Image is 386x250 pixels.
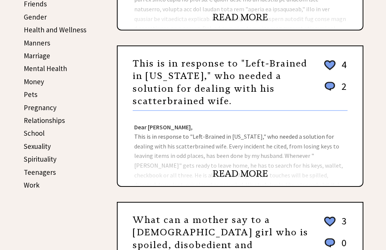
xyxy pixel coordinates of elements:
div: This is in response to "Left-Brained in [US_STATE]," who needed a solution for dealing with his s... [118,111,363,186]
a: Mental Health [24,64,67,73]
a: Spirituality [24,155,57,164]
a: Teenagers [24,168,56,177]
a: READ MORE [213,12,268,23]
a: Sexuality [24,142,51,151]
a: Money [24,77,44,86]
strong: Dear [PERSON_NAME], [134,123,193,131]
td: 2 [338,80,347,100]
td: 4 [338,58,347,79]
a: Manners [24,38,50,47]
a: Pets [24,90,37,99]
a: School [24,129,44,138]
a: Work [24,180,40,189]
img: message_round%201.png [323,237,337,249]
a: Relationships [24,116,65,125]
img: heart_outline%202.png [323,215,337,228]
a: Marriage [24,51,50,60]
img: message_round%201.png [323,80,337,92]
a: Pregnancy [24,103,57,112]
a: Health and Wellness [24,25,86,34]
a: Gender [24,12,47,21]
td: 3 [338,215,347,236]
a: READ MORE [213,168,268,179]
img: heart_outline%202.png [323,59,337,72]
a: This is in response to "Left-Brained in [US_STATE]," who needed a solution for dealing with his s... [133,58,307,107]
